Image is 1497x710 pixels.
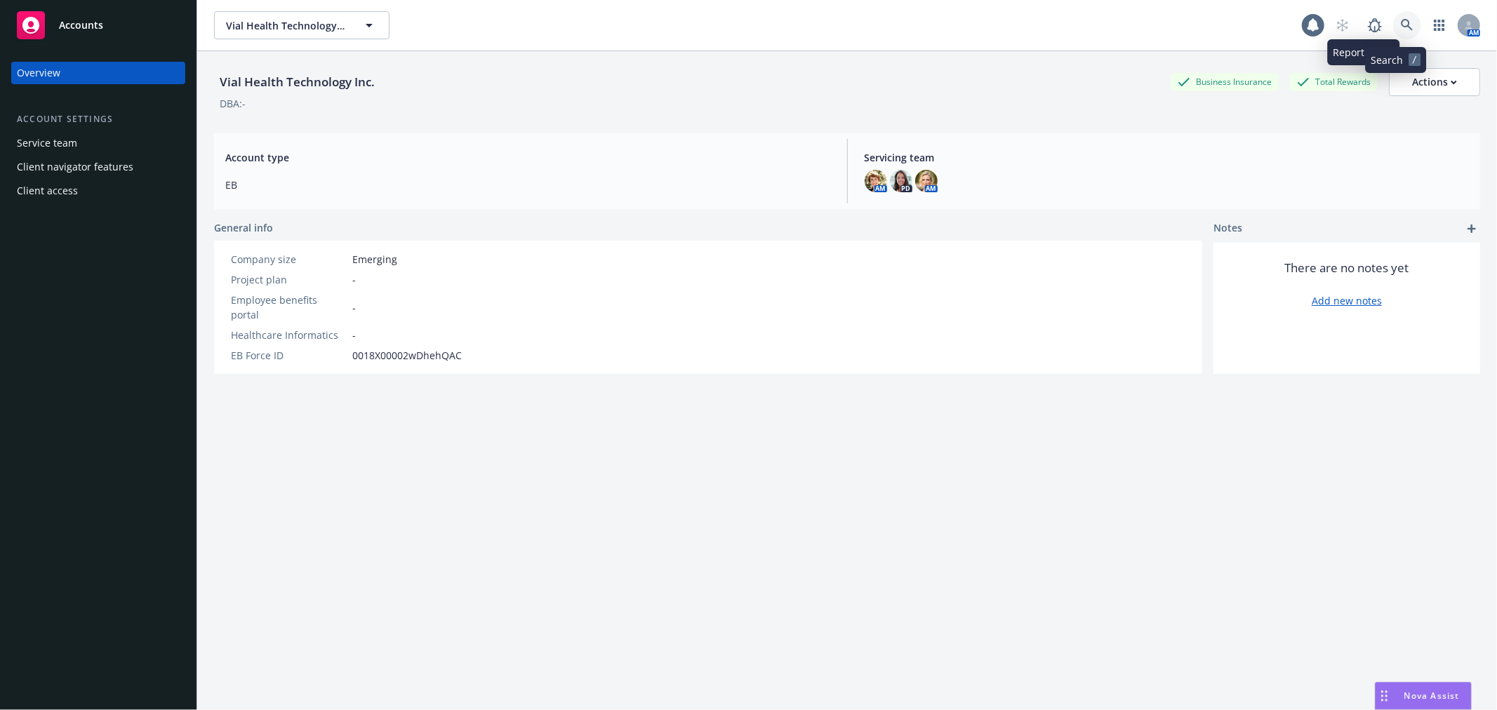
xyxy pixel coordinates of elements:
[17,180,78,202] div: Client access
[59,20,103,31] span: Accounts
[1463,220,1480,237] a: add
[231,293,347,322] div: Employee benefits portal
[231,272,347,287] div: Project plan
[352,328,356,342] span: -
[11,132,185,154] a: Service team
[352,300,356,315] span: -
[865,170,887,192] img: photo
[1412,69,1457,95] div: Actions
[1290,73,1378,91] div: Total Rewards
[220,96,246,111] div: DBA: -
[11,180,185,202] a: Client access
[1329,11,1357,39] a: Start snowing
[352,272,356,287] span: -
[231,348,347,363] div: EB Force ID
[1361,11,1389,39] a: Report a Bug
[352,252,397,267] span: Emerging
[214,220,273,235] span: General info
[1213,220,1242,237] span: Notes
[1171,73,1279,91] div: Business Insurance
[231,252,347,267] div: Company size
[11,112,185,126] div: Account settings
[1285,260,1409,276] span: There are no notes yet
[214,73,380,91] div: Vial Health Technology Inc.
[225,177,830,192] span: EB
[1425,11,1453,39] a: Switch app
[214,11,390,39] button: Vial Health Technology Inc.
[225,150,830,165] span: Account type
[1404,690,1460,702] span: Nova Assist
[1312,293,1382,308] a: Add new notes
[11,62,185,84] a: Overview
[1393,11,1421,39] a: Search
[11,156,185,178] a: Client navigator features
[17,156,133,178] div: Client navigator features
[915,170,938,192] img: photo
[1376,683,1393,709] div: Drag to move
[226,18,347,33] span: Vial Health Technology Inc.
[1389,68,1480,96] button: Actions
[865,150,1470,165] span: Servicing team
[11,6,185,45] a: Accounts
[890,170,912,192] img: photo
[17,62,60,84] div: Overview
[1375,682,1472,710] button: Nova Assist
[17,132,77,154] div: Service team
[352,348,462,363] span: 0018X00002wDhehQAC
[231,328,347,342] div: Healthcare Informatics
